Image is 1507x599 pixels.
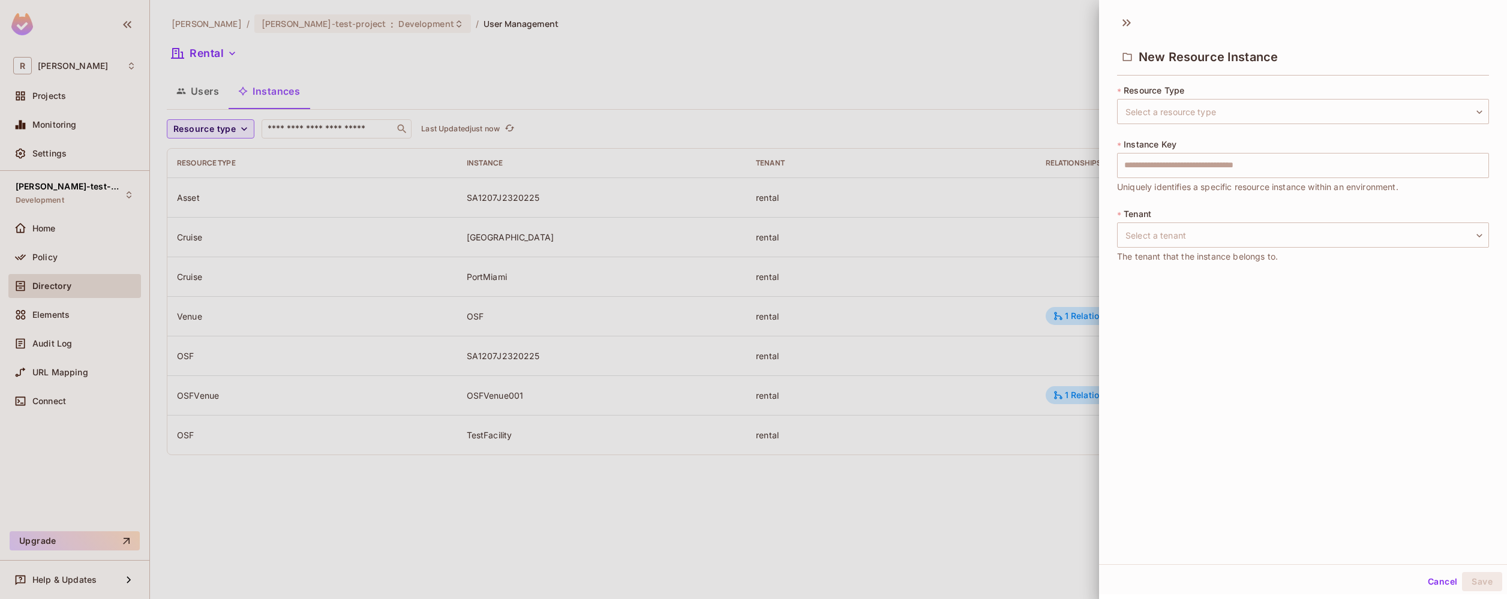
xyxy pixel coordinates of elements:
[1124,86,1184,95] span: Resource Type
[1117,180,1398,194] span: Uniquely identifies a specific resource instance within an environment.
[1124,140,1176,149] span: Instance Key
[1139,50,1278,64] span: New Resource Instance
[1462,572,1502,591] button: Save
[1117,250,1278,263] span: The tenant that the instance belongs to.
[1124,209,1151,219] span: Tenant
[1423,572,1462,591] button: Cancel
